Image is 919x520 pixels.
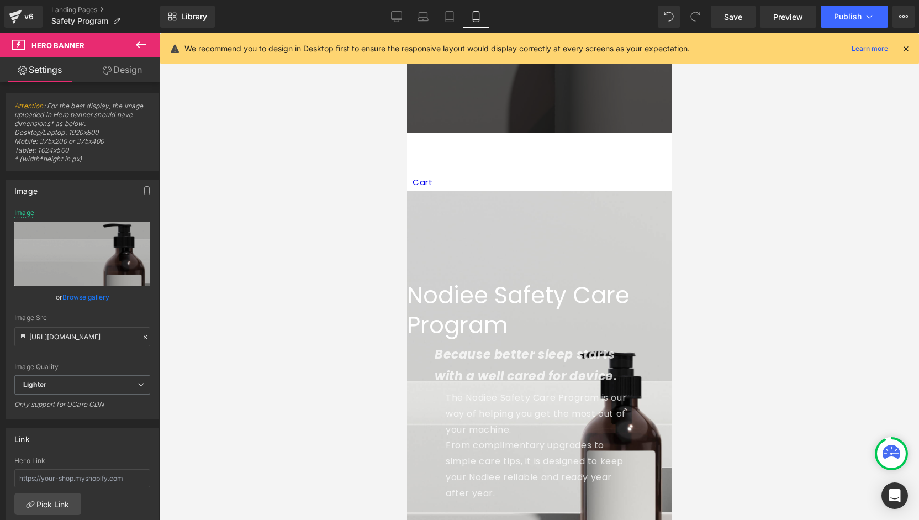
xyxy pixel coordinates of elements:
button: Undo [658,6,680,28]
a: Cart [6,128,260,155]
a: Desktop [383,6,410,28]
a: Design [82,57,162,82]
input: Link [14,327,150,346]
button: Publish [821,6,888,28]
a: New Library [160,6,215,28]
span: Safety Program [51,17,108,25]
div: Image Src [14,314,150,322]
p: We recommend you to design in Desktop first to ensure the responsive layout would display correct... [184,43,690,55]
div: or [14,291,150,303]
input: https://your-shop.myshopify.com [14,469,150,487]
b: Lighter [23,380,46,388]
button: More [892,6,915,28]
span: Hero Banner [31,41,84,50]
div: Image [14,209,34,217]
span: Because better sleep starts with a well cared for device. [28,313,210,352]
div: Link [14,428,30,444]
span: Save [724,11,742,23]
span: Preview [773,11,803,23]
div: Image Quality [14,363,150,371]
a: Landing Pages [51,6,160,14]
span: : For the best display, the image uploaded in Hero banner should have dimensions* as below: Deskt... [14,102,150,171]
div: Only support for UCare CDN [14,400,150,416]
a: Mobile [463,6,489,28]
div: v6 [22,9,36,24]
span: Cart [6,143,25,155]
a: v6 [4,6,43,28]
a: Attention [14,102,44,110]
span: From complimentary upgrades to simple care tips, it is designed to keep your Nodiee reliable and ... [39,406,216,466]
a: Preview [760,6,816,28]
a: Pick Link [14,493,81,515]
a: Tablet [436,6,463,28]
button: Redo [684,6,706,28]
div: Image [14,180,38,196]
a: Learn more [847,42,892,55]
span: Library [181,12,207,22]
span: Publish [834,12,862,21]
a: Browse gallery [62,287,109,307]
span: The Nodiee Safety Care Program is our way of helping you get the most out of your machine. [39,358,219,403]
div: Hero Link [14,457,150,465]
div: Open Intercom Messenger [881,482,908,509]
a: Laptop [410,6,436,28]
